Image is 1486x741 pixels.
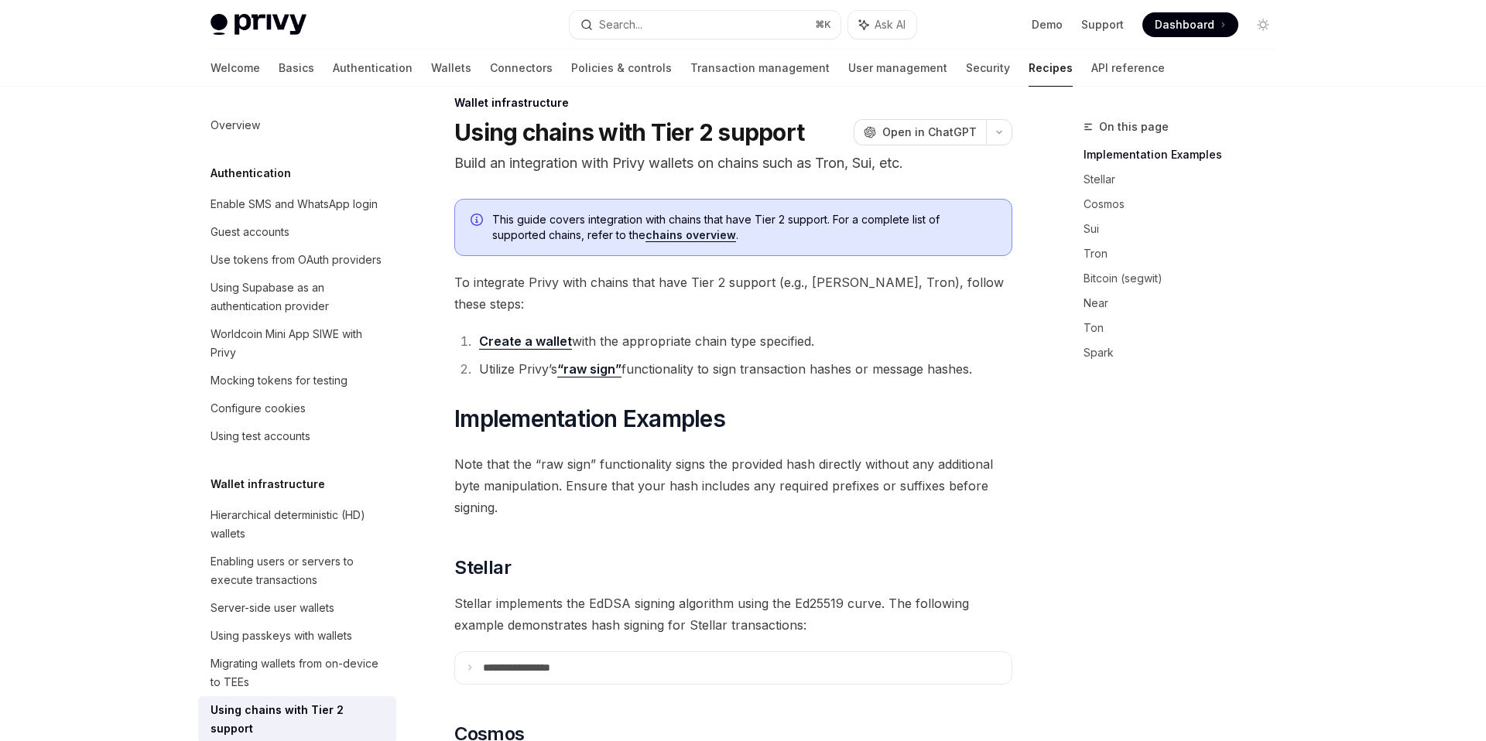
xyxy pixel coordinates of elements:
[474,358,1012,380] li: Utilize Privy’s functionality to sign transaction hashes or message hashes.
[211,195,378,213] div: Enable SMS and WhatsApp login
[454,271,1012,315] span: To integrate Privy with chains that have Tier 2 support (e.g., [PERSON_NAME], Tron), follow these...
[211,116,260,135] div: Overview
[690,50,830,87] a: Transaction management
[211,399,306,418] div: Configure cookies
[279,50,314,87] a: Basics
[211,50,260,87] a: Welcome
[1084,340,1288,365] a: Spark
[454,95,1012,111] div: Wallet infrastructure
[198,594,396,622] a: Server-side user wallets
[1251,12,1275,37] button: Toggle dark mode
[211,599,334,617] div: Server-side user wallets
[211,552,387,589] div: Enabling users or servers to execute transactions
[198,274,396,320] a: Using Supabase as an authentication provider
[1029,50,1073,87] a: Recipes
[1084,316,1288,340] a: Ton
[198,320,396,367] a: Worldcoin Mini App SIWE with Privy
[198,548,396,594] a: Enabling users or servers to execute transactions
[599,15,642,34] div: Search...
[1084,291,1288,316] a: Near
[211,506,387,543] div: Hierarchical deterministic (HD) wallets
[557,361,621,377] a: “raw sign”
[966,50,1010,87] a: Security
[454,592,1012,636] span: Stellar implements the EdDSA signing algorithm using the Ed25519 curve. The following example dem...
[454,555,511,580] span: Stellar
[479,333,572,350] a: Create a wallet
[882,125,977,140] span: Open in ChatGPT
[198,111,396,139] a: Overview
[1081,17,1124,32] a: Support
[1032,17,1063,32] a: Demo
[570,11,841,39] button: Search...⌘K
[474,330,1012,352] li: with the appropriate chain type specified.
[211,475,325,493] h5: Wallet infrastructure
[571,50,672,87] a: Policies & controls
[211,627,352,645] div: Using passkeys with wallets
[333,50,413,87] a: Authentication
[198,650,396,696] a: Migrating wallets from on-device to TEEs
[1084,167,1288,192] a: Stellar
[848,50,947,87] a: User management
[1155,17,1214,32] span: Dashboard
[211,654,387,691] div: Migrating wallets from on-device to TEEs
[198,622,396,650] a: Using passkeys with wallets
[454,152,1012,174] p: Build an integration with Privy wallets on chains such as Tron, Sui, etc.
[454,405,725,432] span: Implementation Examples
[211,701,387,738] div: Using chains with Tier 2 support
[1142,12,1238,37] a: Dashboard
[431,50,471,87] a: Wallets
[211,278,387,316] div: Using Supabase as an authentication provider
[848,11,916,39] button: Ask AI
[198,218,396,246] a: Guest accounts
[815,19,831,31] span: ⌘ K
[198,394,396,422] a: Configure cookies
[1091,50,1165,87] a: API reference
[211,251,382,269] div: Use tokens from OAuth providers
[198,246,396,274] a: Use tokens from OAuth providers
[854,119,986,145] button: Open in ChatGPT
[1099,118,1169,136] span: On this page
[645,228,736,242] a: chains overview
[1084,142,1288,167] a: Implementation Examples
[1084,266,1288,291] a: Bitcoin (segwit)
[198,422,396,450] a: Using test accounts
[211,371,348,390] div: Mocking tokens for testing
[211,223,289,241] div: Guest accounts
[198,501,396,548] a: Hierarchical deterministic (HD) wallets
[454,118,804,146] h1: Using chains with Tier 2 support
[492,212,996,243] span: This guide covers integration with chains that have Tier 2 support. For a complete list of suppor...
[211,427,310,446] div: Using test accounts
[471,213,486,229] svg: Info
[1084,217,1288,241] a: Sui
[454,453,1012,518] span: Note that the “raw sign” functionality signs the provided hash directly without any additional by...
[211,14,306,36] img: light logo
[1084,241,1288,266] a: Tron
[211,325,387,362] div: Worldcoin Mini App SIWE with Privy
[1084,192,1288,217] a: Cosmos
[875,17,906,32] span: Ask AI
[490,50,553,87] a: Connectors
[198,190,396,218] a: Enable SMS and WhatsApp login
[198,367,396,394] a: Mocking tokens for testing
[211,164,291,183] h5: Authentication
